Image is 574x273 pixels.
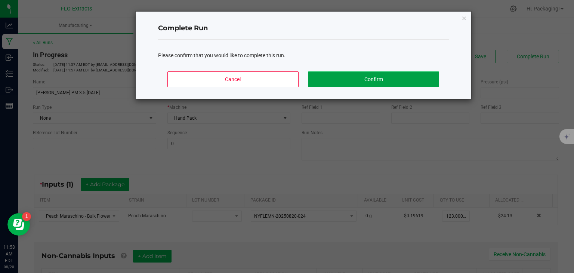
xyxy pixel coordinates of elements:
iframe: Resource center [7,213,30,236]
h4: Complete Run [158,24,449,33]
button: Cancel [167,71,298,87]
button: Confirm [308,71,439,87]
div: Please confirm that you would like to complete this run. [158,52,449,59]
button: Close [462,13,467,22]
iframe: Resource center unread badge [22,212,31,221]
